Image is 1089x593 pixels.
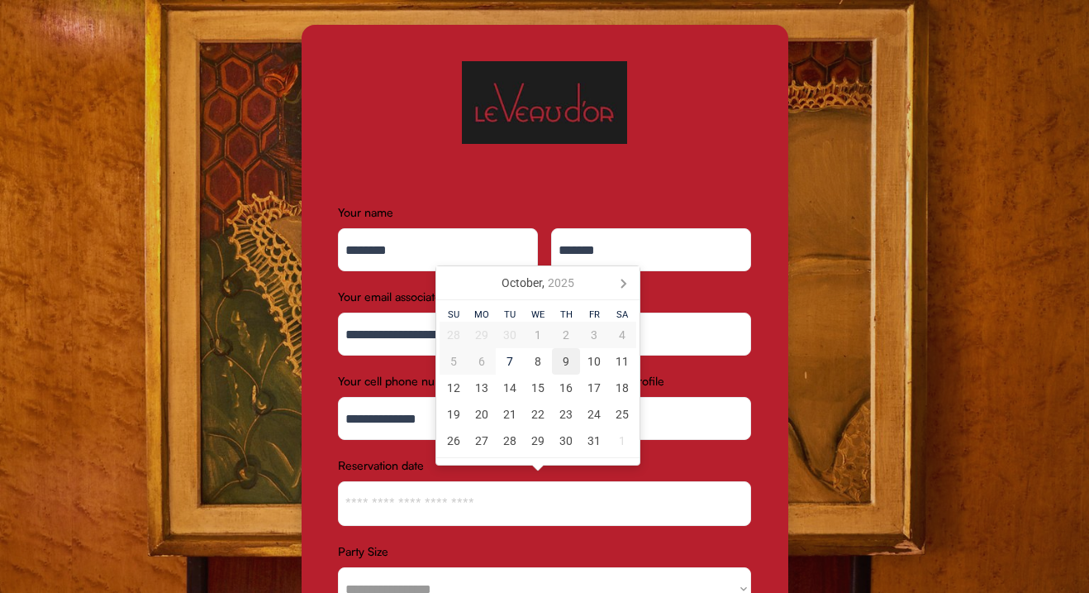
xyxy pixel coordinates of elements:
div: 28 [440,322,468,348]
div: We [524,310,552,319]
div: 5 [440,348,468,375]
div: Your cell phone number associated with your OpenTable profile [338,375,751,387]
div: 13 [468,375,496,401]
div: Reservation date [338,460,751,471]
div: 14 [496,375,524,401]
div: Your email associated with your OpenTable Profile [338,291,751,303]
div: 31 [580,428,608,454]
div: 22 [524,401,552,428]
div: 16 [552,375,580,401]
div: 1 [524,322,552,348]
div: Su [440,310,468,319]
div: 9 [552,348,580,375]
div: 28 [496,428,524,454]
div: 27 [468,428,496,454]
div: 30 [552,428,580,454]
div: 29 [524,428,552,454]
div: 19 [440,401,468,428]
div: 3 [580,322,608,348]
i: 2025 [548,277,574,289]
div: Sa [608,310,636,319]
div: 29 [468,322,496,348]
div: 30 [496,322,524,348]
div: 6 [468,348,496,375]
div: 25 [608,401,636,428]
div: 2 [552,322,580,348]
div: Tu [496,310,524,319]
div: 21 [496,401,524,428]
div: 12 [440,375,468,401]
div: Th [552,310,580,319]
div: Your name [338,207,751,218]
div: October, [495,270,581,296]
img: https%3A%2F%2Fcad833e4373cb143c693037db6b1f8a3.cdn.bubble.io%2Ff1758308707469x795102084198076300%... [462,61,627,144]
div: 24 [580,401,608,428]
div: 20 [468,401,496,428]
div: Mo [468,310,496,319]
div: 11 [608,348,636,375]
div: 15 [524,375,552,401]
div: Fr [580,310,608,319]
div: 26 [440,428,468,454]
div: 23 [552,401,580,428]
div: 1 [608,428,636,454]
div: 7 [496,348,524,375]
div: 4 [608,322,636,348]
div: 18 [608,375,636,401]
div: 17 [580,375,608,401]
div: 8 [524,348,552,375]
div: 10 [580,348,608,375]
div: Party Size [338,546,751,557]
